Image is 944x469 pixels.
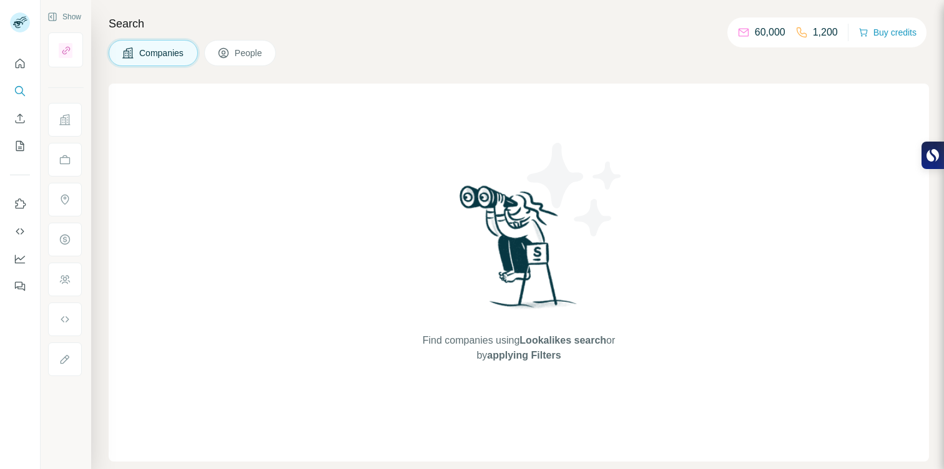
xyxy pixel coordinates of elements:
button: Use Surfe API [10,220,30,243]
p: 1,200 [813,25,838,40]
button: Dashboard [10,248,30,270]
button: Enrich CSV [10,107,30,130]
button: Feedback [10,275,30,297]
span: Companies [139,47,185,59]
img: Surfe Illustration - Stars [519,133,631,246]
img: Surfe Illustration - Woman searching with binoculars [454,182,584,321]
span: applying Filters [487,350,561,360]
h4: Search [109,15,929,32]
button: Show [39,7,90,26]
button: My lists [10,135,30,157]
p: 60,000 [755,25,785,40]
span: Lookalikes search [519,335,606,346]
span: Find companies using or by [419,333,619,363]
button: Buy credits [858,24,917,41]
button: Quick start [10,52,30,75]
button: Use Surfe on LinkedIn [10,193,30,215]
button: Search [10,80,30,102]
span: People [235,47,263,59]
